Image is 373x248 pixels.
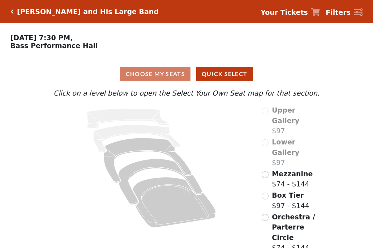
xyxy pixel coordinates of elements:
[272,213,315,241] span: Orchestra / Parterre Circle
[272,169,313,189] label: $74 - $144
[261,7,320,18] a: Your Tickets
[133,177,216,228] path: Orchestra / Parterre Circle - Seats Available: 155
[196,67,253,81] button: Quick Select
[326,7,363,18] a: Filters
[10,9,14,14] a: Click here to go back to filters
[272,170,313,178] span: Mezzanine
[52,88,321,98] p: Click on a level below to open the Select Your Own Seat map for that section.
[94,125,181,152] path: Lower Gallery - Seats Available: 0
[272,105,321,136] label: $97
[272,138,299,156] span: Lower Gallery
[17,8,159,16] h5: [PERSON_NAME] and His Large Band
[87,109,170,129] path: Upper Gallery - Seats Available: 0
[272,106,299,125] span: Upper Gallery
[272,190,309,211] label: $97 - $144
[272,191,304,199] span: Box Tier
[272,137,321,168] label: $97
[326,8,351,16] strong: Filters
[261,8,308,16] strong: Your Tickets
